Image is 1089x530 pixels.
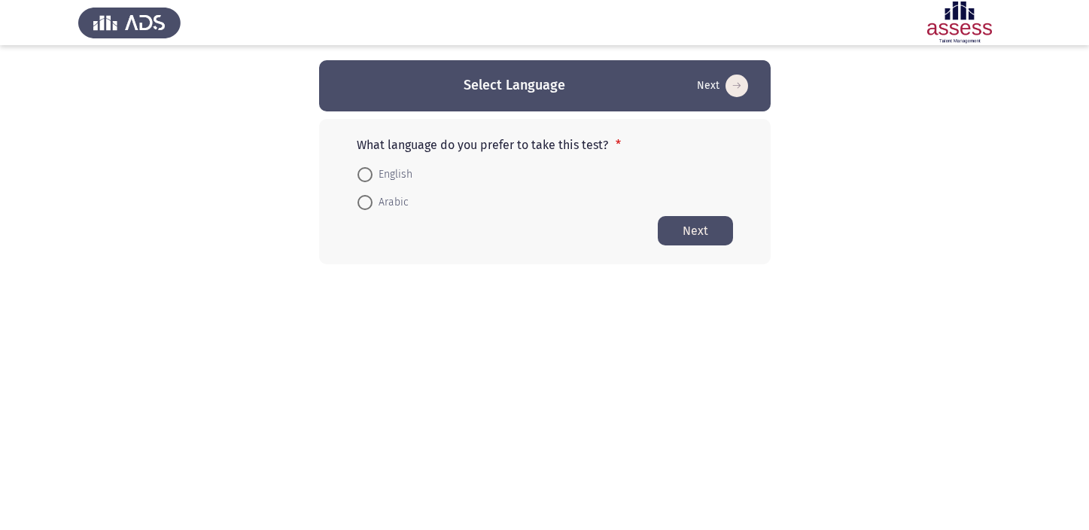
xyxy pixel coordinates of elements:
[78,2,181,44] img: Assess Talent Management logo
[373,193,409,212] span: Arabic
[692,74,753,98] button: Start assessment
[908,2,1011,44] img: Assessment logo of OCM R1 ASSESS
[373,166,412,184] span: English
[658,216,733,245] button: Start assessment
[464,76,565,95] h3: Select Language
[357,138,733,152] p: What language do you prefer to take this test?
